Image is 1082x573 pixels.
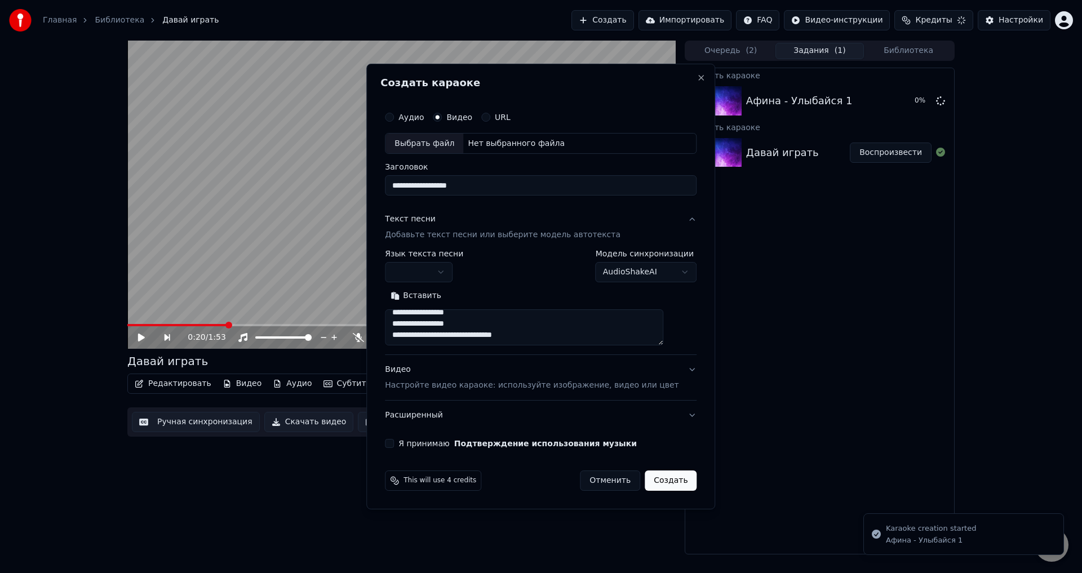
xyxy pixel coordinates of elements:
label: URL [495,113,511,121]
button: Создать [645,470,697,491]
div: Текст песни [385,214,436,225]
div: Нет выбранного файла [463,138,569,149]
h2: Создать караоке [380,78,701,88]
label: Заголовок [385,163,697,171]
label: Я принимаю [398,439,637,447]
button: ВидеоНастройте видео караоке: используйте изображение, видео или цвет [385,356,697,401]
div: Текст песниДобавьте текст песни или выберите модель автотекста [385,250,697,355]
button: Расширенный [385,401,697,430]
label: Видео [446,113,472,121]
label: Модель синхронизации [596,250,697,258]
label: Язык текста песни [385,250,463,258]
button: Текст песниДобавьте текст песни или выберите модель автотекста [385,205,697,250]
label: Аудио [398,113,424,121]
button: Вставить [385,287,447,305]
button: Отменить [580,470,640,491]
p: Добавьте текст песни или выберите модель автотекста [385,230,620,241]
div: Выбрать файл [385,134,463,154]
p: Настройте видео караоке: используйте изображение, видео или цвет [385,380,679,391]
span: This will use 4 credits [403,476,476,485]
div: Видео [385,365,679,392]
button: Я принимаю [454,439,637,447]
